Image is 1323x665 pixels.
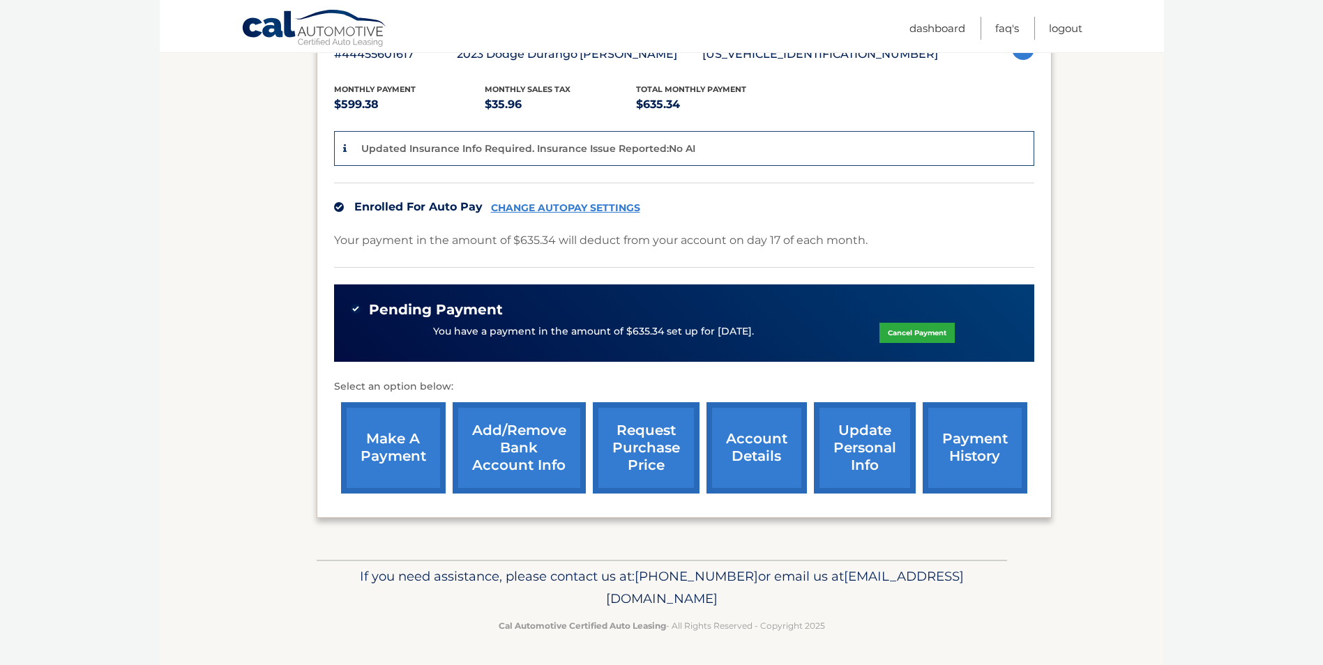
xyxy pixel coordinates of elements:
a: payment history [923,402,1027,494]
p: $635.34 [636,95,787,114]
p: [US_VEHICLE_IDENTIFICATION_NUMBER] [702,45,938,64]
a: request purchase price [593,402,700,494]
p: You have a payment in the amount of $635.34 set up for [DATE]. [433,324,754,339]
p: Your payment in the amount of $635.34 will deduct from your account on day 17 of each month. [334,231,868,250]
p: $599.38 [334,95,485,114]
p: 2023 Dodge Durango [457,45,580,64]
a: Cancel Payment [879,323,955,343]
strong: Cal Automotive Certified Auto Leasing [499,620,666,631]
a: Logout [1049,17,1082,40]
span: [PHONE_NUMBER] [635,568,758,584]
span: Total Monthly Payment [636,84,746,94]
p: [PERSON_NAME] [580,45,702,64]
a: make a payment [341,402,446,494]
a: Dashboard [909,17,965,40]
p: Updated Insurance Info Required. Insurance Issue Reported:No AI [361,142,695,155]
a: FAQ's [995,17,1019,40]
p: #44455601617 [334,45,457,64]
a: update personal info [814,402,916,494]
p: $35.96 [485,95,636,114]
span: Monthly Payment [334,84,416,94]
a: Add/Remove bank account info [453,402,586,494]
p: - All Rights Reserved - Copyright 2025 [326,618,998,633]
a: CHANGE AUTOPAY SETTINGS [491,202,640,214]
img: check-green.svg [351,304,361,314]
img: check.svg [334,202,344,212]
p: Select an option below: [334,379,1034,395]
p: If you need assistance, please contact us at: or email us at [326,565,998,610]
span: Pending Payment [369,301,503,319]
a: account details [706,402,807,494]
a: Cal Automotive [241,9,388,49]
span: Enrolled For Auto Pay [354,200,483,213]
span: Monthly sales Tax [485,84,570,94]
